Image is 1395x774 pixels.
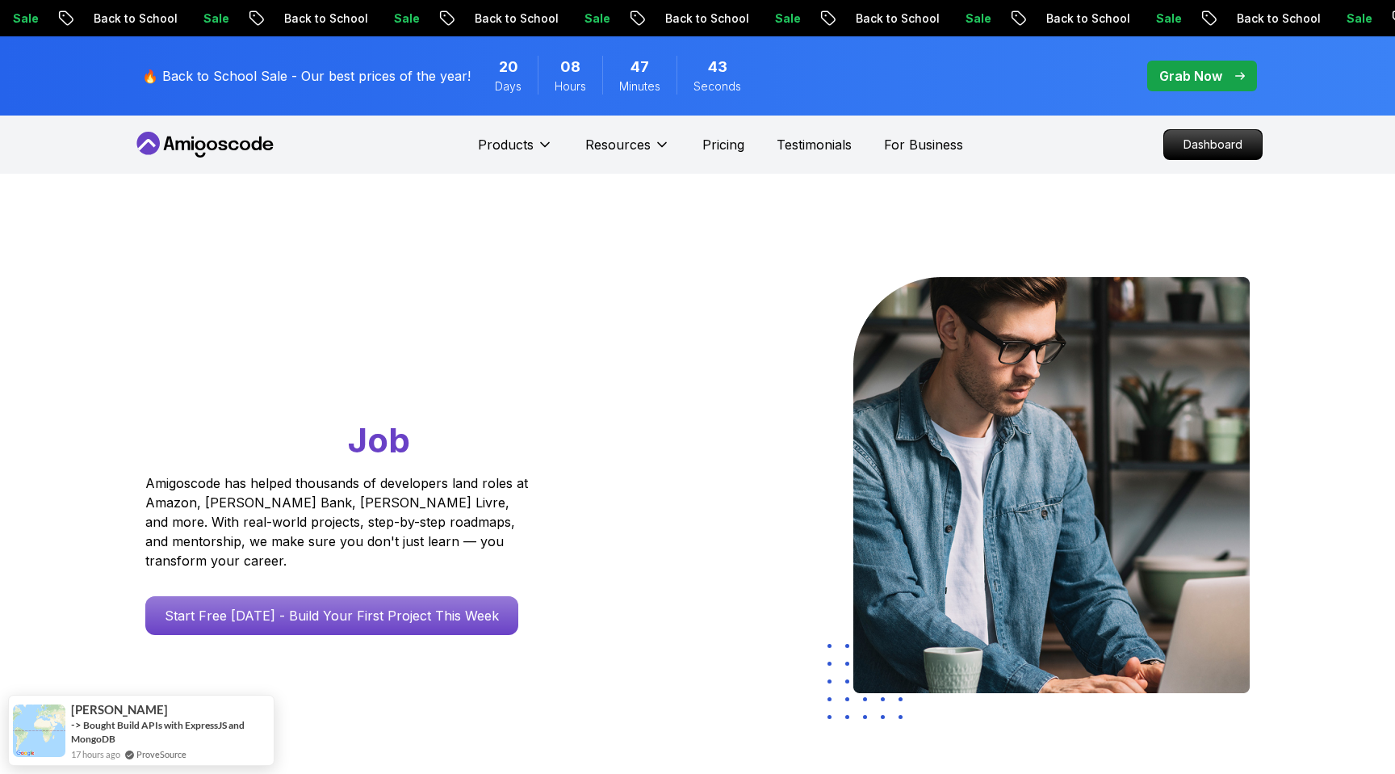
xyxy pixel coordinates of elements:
p: Back to School [650,11,760,27]
p: Sale [188,11,240,27]
p: Grab Now [1159,66,1222,86]
span: 8 Hours [560,56,580,78]
span: Seconds [693,78,741,95]
img: provesource social proof notification image [13,705,65,757]
p: Back to School [269,11,379,27]
a: Start Free [DATE] - Build Your First Project This Week [145,596,518,635]
p: Back to School [1031,11,1141,27]
p: Dashboard [1164,130,1262,159]
p: 🔥 Back to School Sale - Our best prices of the year! [142,66,471,86]
span: -> [71,718,82,731]
span: Job [348,419,410,461]
p: Back to School [840,11,950,27]
p: Sale [760,11,811,27]
p: Sale [1141,11,1192,27]
span: Minutes [619,78,660,95]
p: Back to School [459,11,569,27]
span: Hours [555,78,586,95]
p: Sale [1331,11,1383,27]
p: Sale [950,11,1002,27]
span: 20 Days [499,56,518,78]
a: Testimonials [777,135,852,154]
a: Pricing [702,135,744,154]
span: 17 hours ago [71,747,120,761]
p: Amigoscode has helped thousands of developers land roles at Amazon, [PERSON_NAME] Bank, [PERSON_N... [145,473,533,570]
span: [PERSON_NAME] [71,703,168,717]
p: Resources [585,135,651,154]
span: 47 Minutes [630,56,649,78]
span: Days [495,78,522,95]
a: For Business [884,135,963,154]
a: Bought Build APIs with ExpressJS and MongoDB [71,719,245,745]
button: Products [478,135,553,167]
a: ProveSource [136,747,186,761]
p: Sale [569,11,621,27]
p: Back to School [78,11,188,27]
p: Sale [379,11,430,27]
a: Dashboard [1163,129,1263,160]
p: Back to School [1221,11,1331,27]
img: hero [853,277,1250,693]
p: Products [478,135,534,154]
button: Resources [585,135,670,167]
span: 43 Seconds [708,56,727,78]
h1: Go From Learning to Hired: Master Java, Spring Boot & Cloud Skills That Get You the [145,277,590,464]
